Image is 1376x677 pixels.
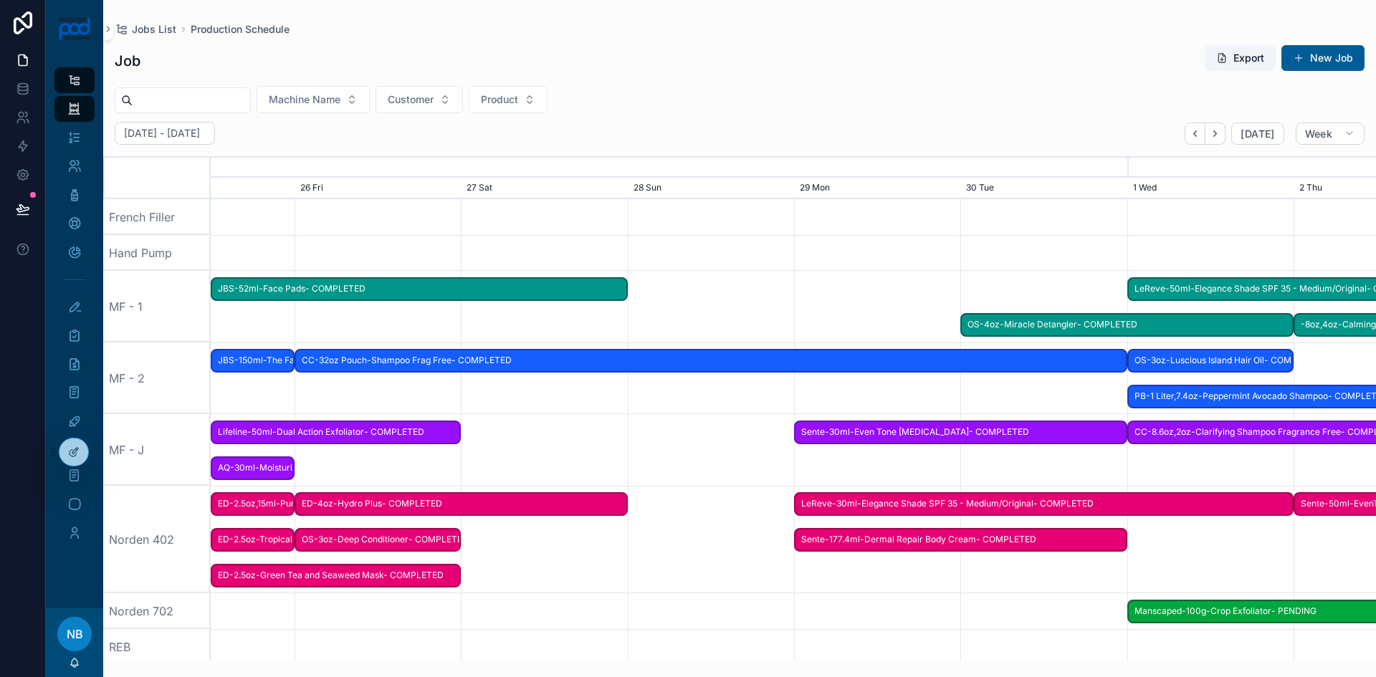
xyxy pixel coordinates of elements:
a: Jobs List [115,22,176,37]
span: JBS-52ml-Face Pads- COMPLETED [212,277,626,301]
span: Lifeline-50ml-Dual Action Exfoliator- COMPLETED [212,421,459,444]
div: CC-32oz Pouch-Shampoo Frag Free- COMPLETED [295,349,1127,373]
div: REB [103,629,211,665]
span: NB [67,625,83,643]
div: OS-3oz-Deep Conditioner- COMPLETED [295,528,461,552]
div: ED-2.5oz-Tropical Lave- COMPLETED [211,528,295,552]
div: MF - 2 [103,342,211,414]
span: Sente-177.4ml-Dermal Repair Body Cream- COMPLETED [795,528,1126,552]
div: JBS-150ml-The Face Wash- COMPLETED [211,349,295,373]
span: CC-32oz Pouch-Shampoo Frag Free- COMPLETED [296,349,1125,373]
button: Select Button [469,86,548,113]
div: 1 Wed [1127,178,1294,199]
div: Sente-177.4ml-Dermal Repair Body Cream- COMPLETED [794,528,1127,552]
span: ED-2.5oz-Green Tea and Seaweed Mask- COMPLETED [212,564,459,587]
div: LeReve-30ml-Elegance Shade SPF 35 - Medium/Original- COMPLETED [794,492,1294,516]
span: Sente-30ml-Even Tone [MEDICAL_DATA]- COMPLETED [795,421,1126,444]
div: ED-2.5oz-Green Tea and Seaweed Mask- COMPLETED [211,564,461,587]
span: ED-4oz-Hydro Plus- COMPLETED [296,492,626,516]
button: Select Button [257,86,370,113]
div: JBS-52ml-Face Pads- COMPLETED [211,277,628,301]
button: [DATE] [1231,123,1284,145]
div: OS-4oz-Miracle Detangler- COMPLETED [960,313,1294,337]
span: OS-3oz-Deep Conditioner- COMPLETED [296,528,459,552]
button: Select Button [376,86,463,113]
div: 27 Sat [461,178,627,199]
div: ED-4oz-Hydro Plus- COMPLETED [295,492,628,516]
button: Week [1296,123,1365,145]
div: Sente-30ml-Even Tone Retinol- COMPLETED [794,421,1127,444]
div: OS-3oz-Luscious Island Hair Oil- COMPLETED [1127,349,1294,373]
span: Jobs List [132,22,176,37]
span: Product [481,92,518,107]
div: Lifeline-50ml-Dual Action Exfoliator- COMPLETED [211,421,461,444]
h1: Job [115,51,140,71]
div: MF - 1 [103,271,211,342]
button: Export [1205,45,1276,71]
span: AQ-30ml-Moisturizing Lift Cream- COMPLETED [212,456,293,480]
div: MF - J [103,414,211,486]
span: LeReve-30ml-Elegance Shade SPF 35 - Medium/Original- COMPLETED [795,492,1292,516]
div: 29 Mon [794,178,960,199]
span: Customer [388,92,434,107]
span: ED-2.5oz-Tropical Lave- COMPLETED [212,528,293,552]
div: 25 Thu [128,178,295,199]
div: 28 Sun [628,178,794,199]
img: App logo [58,17,92,40]
div: Norden 402 [103,486,211,593]
h2: [DATE] - [DATE] [124,126,200,140]
span: OS-3oz-Luscious Island Hair Oil- COMPLETED [1129,349,1292,373]
span: OS-4oz-Miracle Detangler- COMPLETED [962,313,1292,337]
button: New Job [1281,45,1365,71]
div: 26 Fri [295,178,461,199]
div: French Filler [103,199,211,235]
span: Machine Name [269,92,340,107]
div: 30 Tue [960,178,1127,199]
span: ED-2.5oz,15ml-Pumpkin Peel- COMPLETED [212,492,293,516]
div: AQ-30ml-Moisturizing Lift Cream- COMPLETED [211,456,295,480]
span: Week [1305,128,1332,140]
span: JBS-150ml-The Face Wash- COMPLETED [212,349,293,373]
a: Production Schedule [191,22,290,37]
div: Norden 702 [103,593,211,629]
div: Hand Pump [103,235,211,271]
div: ED-2.5oz,15ml-Pumpkin Peel- COMPLETED [211,492,295,516]
span: [DATE] [1241,128,1274,140]
div: scrollable content [46,57,103,565]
